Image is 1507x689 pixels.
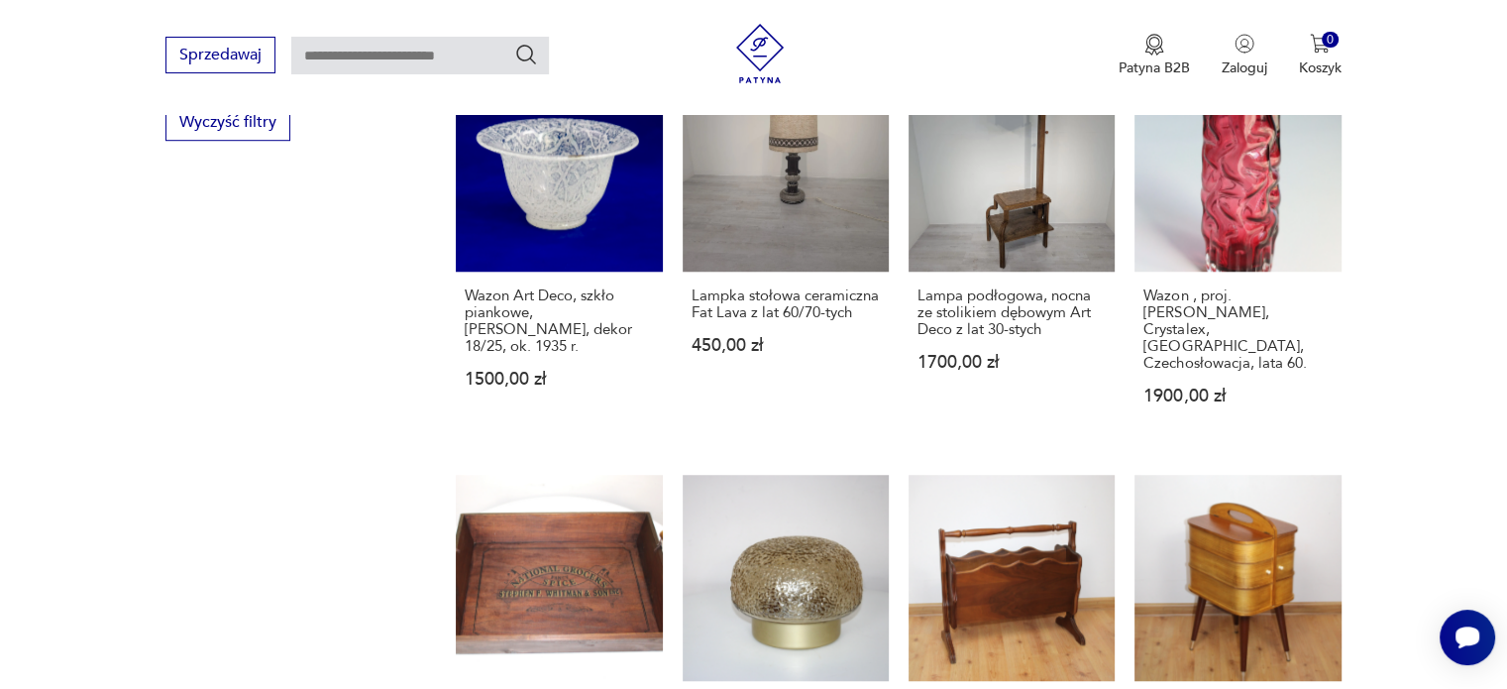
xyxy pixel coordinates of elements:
p: 1500,00 zł [465,371,653,388]
img: Ikona medalu [1144,34,1164,56]
h3: Lampka stołowa ceramiczna Fat Lava z lat 60/70-tych [692,287,880,321]
div: 0 [1322,32,1339,49]
p: Zaloguj [1222,58,1267,77]
button: Wyczyść filtry [165,104,290,141]
h3: Lampa podłogowa, nocna ze stolikiem dębowym Art Deco z lat 30-stych [917,287,1106,338]
p: 450,00 zł [692,337,880,354]
button: Sprzedawaj [165,37,275,73]
button: Patyna B2B [1119,34,1190,77]
p: 1900,00 zł [1143,388,1332,404]
a: Lampa podłogowa, nocna ze stolikiem dębowym Art Deco z lat 30-stychLampa podłogowa, nocna ze stol... [909,65,1115,443]
p: Patyna B2B [1119,58,1190,77]
p: 1700,00 zł [917,354,1106,371]
img: Patyna - sklep z meblami i dekoracjami vintage [730,24,790,83]
iframe: Smartsupp widget button [1440,610,1495,665]
button: 0Koszyk [1299,34,1342,77]
a: Sprzedawaj [165,50,275,63]
h3: Wazon , proj. [PERSON_NAME], Crystalex, [GEOGRAPHIC_DATA], Czechosłowacja, lata 60. [1143,287,1332,372]
img: Ikonka użytkownika [1235,34,1254,54]
a: Wazon , proj. Pavel Hlava, Crystalex, Nový Bor, Czechosłowacja, lata 60.Wazon , proj. [PERSON_NAM... [1134,65,1341,443]
a: Wazon Art Deco, szkło piankowe, Johann Loetz Witwe, dekor 18/25, ok. 1935 r.Wazon Art Deco, szkło... [456,65,662,443]
img: Ikona koszyka [1310,34,1330,54]
h3: Wazon Art Deco, szkło piankowe, [PERSON_NAME], dekor 18/25, ok. 1935 r. [465,287,653,355]
button: Szukaj [514,43,538,66]
a: Lampka stołowa ceramiczna Fat Lava z lat 60/70-tychLampka stołowa ceramiczna Fat Lava z lat 60/70... [683,65,889,443]
a: Ikona medaluPatyna B2B [1119,34,1190,77]
p: Koszyk [1299,58,1342,77]
button: Zaloguj [1222,34,1267,77]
